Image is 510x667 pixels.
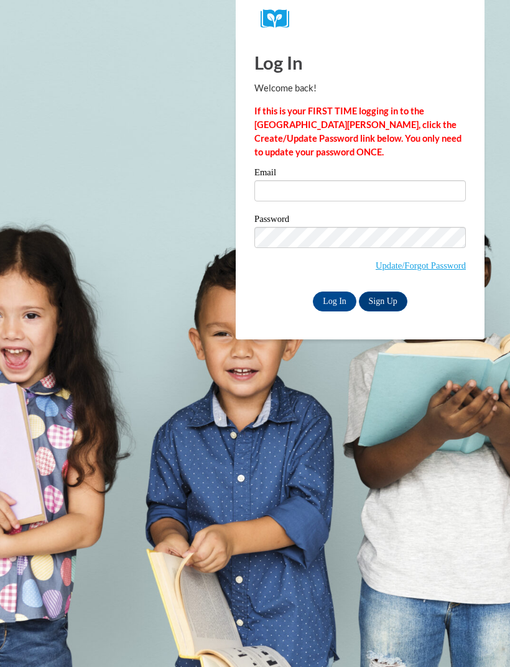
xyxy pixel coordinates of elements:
[313,292,356,311] input: Log In
[254,50,466,75] h1: Log In
[261,9,298,29] img: Logo brand
[261,9,460,29] a: COX Campus
[254,81,466,95] p: Welcome back!
[376,260,466,270] a: Update/Forgot Password
[460,617,500,657] iframe: Botón para iniciar la ventana de mensajería
[359,292,407,311] a: Sign Up
[254,168,466,180] label: Email
[254,106,461,157] strong: If this is your FIRST TIME logging in to the [GEOGRAPHIC_DATA][PERSON_NAME], click the Create/Upd...
[254,214,466,227] label: Password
